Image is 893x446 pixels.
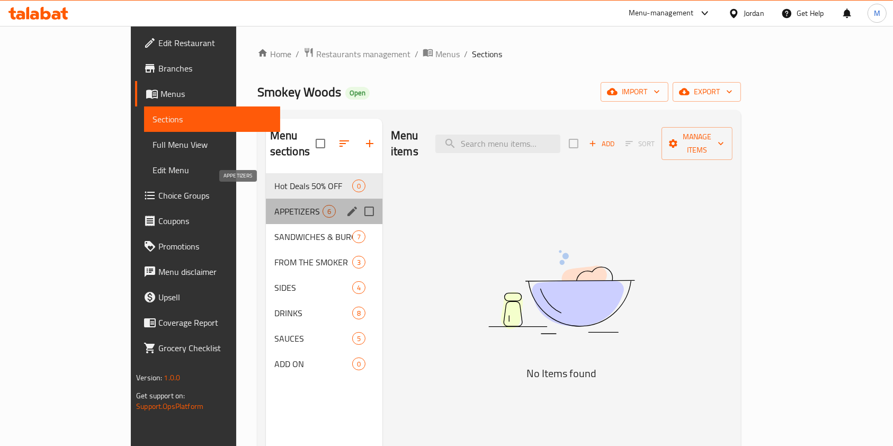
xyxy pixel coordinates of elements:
span: Add item [585,136,619,152]
span: Manage items [670,130,724,157]
div: ADD ON0 [266,351,382,377]
span: FROM THE SMOKER [274,256,352,269]
span: DRINKS [274,307,352,319]
a: Branches [135,56,280,81]
div: items [323,205,336,218]
span: export [681,85,733,99]
div: items [352,332,365,345]
a: Menu disclaimer [135,259,280,284]
span: 4 [353,283,365,293]
span: Edit Restaurant [158,37,272,49]
div: DRINKS8 [266,300,382,326]
a: Grocery Checklist [135,335,280,361]
span: SANDWICHES & BURGERS [274,230,352,243]
button: Add [585,136,619,152]
div: Hot Deals 50% OFF0 [266,173,382,199]
span: Full Menu View [153,138,272,151]
span: Promotions [158,240,272,253]
a: Edit Menu [144,157,280,183]
div: Jordan [744,7,764,19]
div: items [352,281,365,294]
span: Sections [153,113,272,126]
span: Add [587,138,616,150]
div: FROM THE SMOKER3 [266,249,382,275]
span: 6 [323,207,335,217]
span: SAUCES [274,332,352,345]
div: APPETIZERS6edit [266,199,382,224]
span: 3 [353,257,365,267]
div: items [352,307,365,319]
a: Sections [144,106,280,132]
span: Branches [158,62,272,75]
span: Open [345,88,370,97]
a: Support.OpsPlatform [136,399,203,413]
span: Coverage Report [158,316,272,329]
div: items [352,256,365,269]
span: Menus [435,48,460,60]
a: Restaurants management [303,47,410,61]
span: Hot Deals 50% OFF [274,180,352,192]
span: Menus [160,87,272,100]
div: Open [345,87,370,100]
span: APPETIZERS [274,205,323,218]
a: Coupons [135,208,280,234]
li: / [464,48,468,60]
input: search [435,135,560,153]
span: ADD ON [274,358,352,370]
span: Grocery Checklist [158,342,272,354]
span: Select section first [619,136,662,152]
div: items [352,230,365,243]
span: Upsell [158,291,272,304]
a: Coverage Report [135,310,280,335]
div: SAUCES5 [266,326,382,351]
a: Menus [135,81,280,106]
li: / [415,48,418,60]
span: Sort sections [332,131,357,156]
h2: Menu sections [270,128,316,159]
span: Sections [472,48,502,60]
a: Full Menu View [144,132,280,157]
span: Edit Menu [153,164,272,176]
a: Edit Restaurant [135,30,280,56]
h2: Menu items [391,128,423,159]
button: Manage items [662,127,733,160]
div: Menu-management [629,7,694,20]
div: SANDWICHES & BURGERS7 [266,224,382,249]
nav: Menu sections [266,169,382,381]
div: SIDES [274,281,352,294]
img: dish.svg [429,222,694,362]
span: Menu disclaimer [158,265,272,278]
span: Select all sections [309,132,332,155]
span: Coupons [158,215,272,227]
span: Choice Groups [158,189,272,202]
span: 0 [353,359,365,369]
a: Menus [423,47,460,61]
span: Version: [136,371,162,385]
span: 5 [353,334,365,344]
a: Promotions [135,234,280,259]
span: 8 [353,308,365,318]
h5: No Items found [429,365,694,382]
span: import [609,85,660,99]
span: 1.0.0 [164,371,181,385]
button: edit [344,203,360,219]
span: 0 [353,181,365,191]
a: Upsell [135,284,280,310]
a: Choice Groups [135,183,280,208]
span: Get support on: [136,389,185,403]
li: / [296,48,299,60]
button: export [673,82,741,102]
div: items [352,358,365,370]
span: 7 [353,232,365,242]
div: items [352,180,365,192]
span: M [874,7,880,19]
span: Smokey Woods [257,80,341,104]
span: Restaurants management [316,48,410,60]
button: Add section [357,131,382,156]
